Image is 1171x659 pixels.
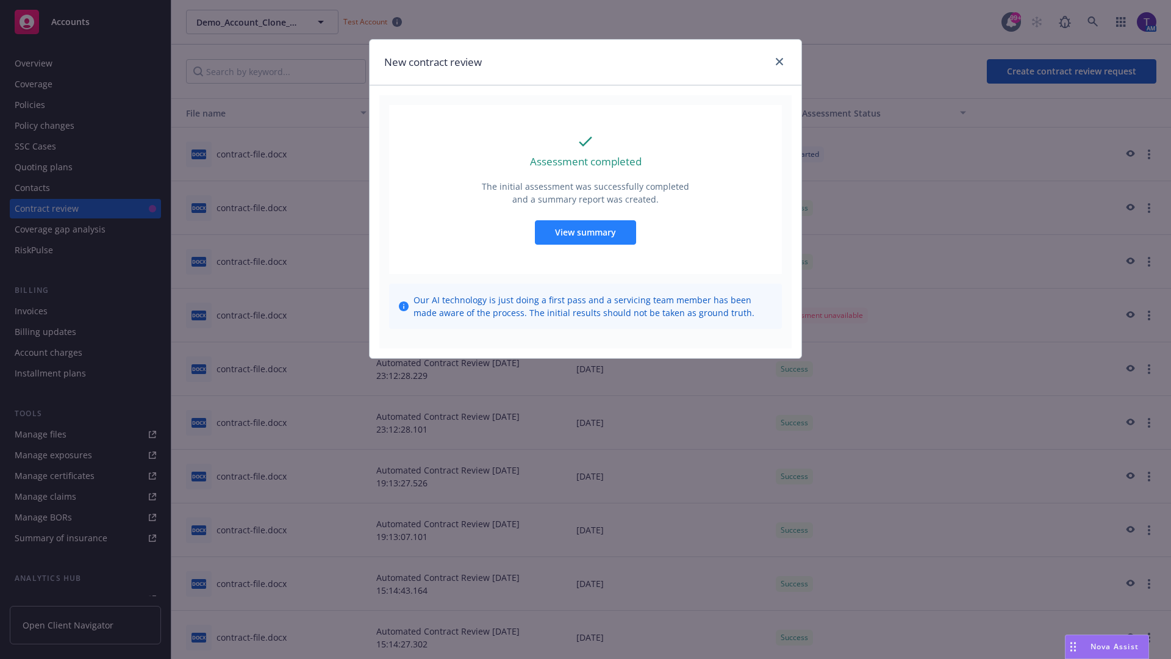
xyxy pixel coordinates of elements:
h1: New contract review [384,54,482,70]
button: View summary [535,220,636,245]
span: View summary [555,226,616,238]
span: Our AI technology is just doing a first pass and a servicing team member has been made aware of t... [414,293,772,319]
div: Drag to move [1065,635,1081,658]
span: Nova Assist [1090,641,1139,652]
a: close [772,54,787,69]
p: The initial assessment was successfully completed and a summary report was created. [481,180,690,206]
button: Nova Assist [1065,635,1149,659]
p: Assessment completed [530,154,642,170]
